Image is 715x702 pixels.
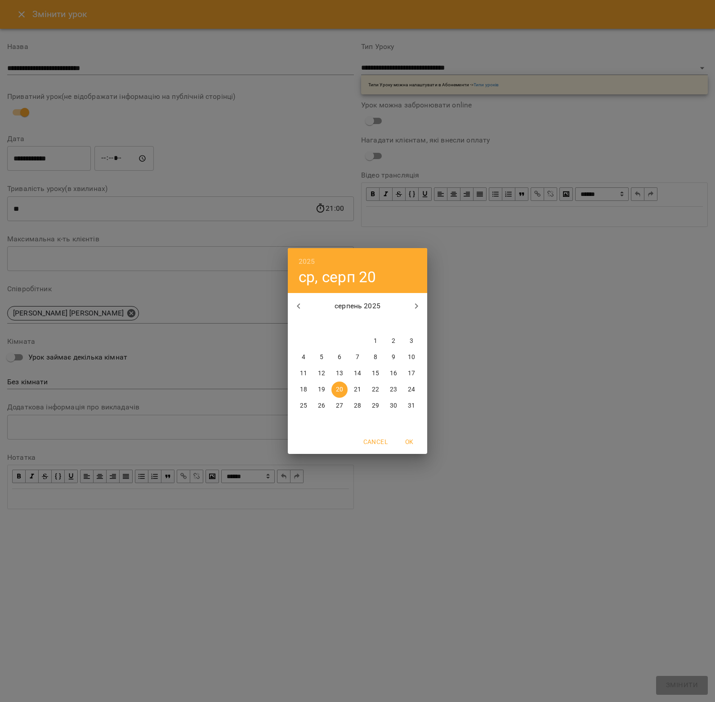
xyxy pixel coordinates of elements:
[295,382,312,398] button: 18
[374,353,377,362] p: 8
[385,349,402,365] button: 9
[295,349,312,365] button: 4
[349,365,366,382] button: 14
[354,401,361,410] p: 28
[300,401,307,410] p: 25
[302,353,305,362] p: 4
[403,365,420,382] button: 17
[313,365,330,382] button: 12
[403,333,420,349] button: 3
[403,349,420,365] button: 10
[367,382,384,398] button: 22
[403,382,420,398] button: 24
[372,369,379,378] p: 15
[408,369,415,378] p: 17
[374,337,377,346] p: 1
[367,365,384,382] button: 15
[372,401,379,410] p: 29
[395,434,424,450] button: OK
[385,320,402,329] span: сб
[318,401,325,410] p: 26
[318,369,325,378] p: 12
[349,398,366,414] button: 28
[313,320,330,329] span: вт
[295,398,312,414] button: 25
[299,255,315,268] button: 2025
[385,365,402,382] button: 16
[299,268,376,286] button: ср, серп 20
[349,320,366,329] span: чт
[363,436,388,447] span: Cancel
[367,398,384,414] button: 29
[354,385,361,394] p: 21
[331,398,348,414] button: 27
[392,353,395,362] p: 9
[410,337,413,346] p: 3
[313,349,330,365] button: 5
[356,353,359,362] p: 7
[331,382,348,398] button: 20
[320,353,323,362] p: 5
[367,333,384,349] button: 1
[295,320,312,329] span: пн
[336,401,343,410] p: 27
[313,382,330,398] button: 19
[338,353,341,362] p: 6
[372,385,379,394] p: 22
[403,398,420,414] button: 31
[408,385,415,394] p: 24
[331,365,348,382] button: 13
[295,365,312,382] button: 11
[398,436,420,447] span: OK
[331,349,348,365] button: 6
[408,401,415,410] p: 31
[360,434,391,450] button: Cancel
[336,369,343,378] p: 13
[300,385,307,394] p: 18
[403,320,420,329] span: нд
[408,353,415,362] p: 10
[313,398,330,414] button: 26
[331,320,348,329] span: ср
[349,382,366,398] button: 21
[392,337,395,346] p: 2
[390,369,397,378] p: 16
[367,320,384,329] span: пт
[309,301,406,311] p: серпень 2025
[367,349,384,365] button: 8
[385,333,402,349] button: 2
[354,369,361,378] p: 14
[300,369,307,378] p: 11
[390,385,397,394] p: 23
[390,401,397,410] p: 30
[385,398,402,414] button: 30
[336,385,343,394] p: 20
[385,382,402,398] button: 23
[318,385,325,394] p: 19
[349,349,366,365] button: 7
